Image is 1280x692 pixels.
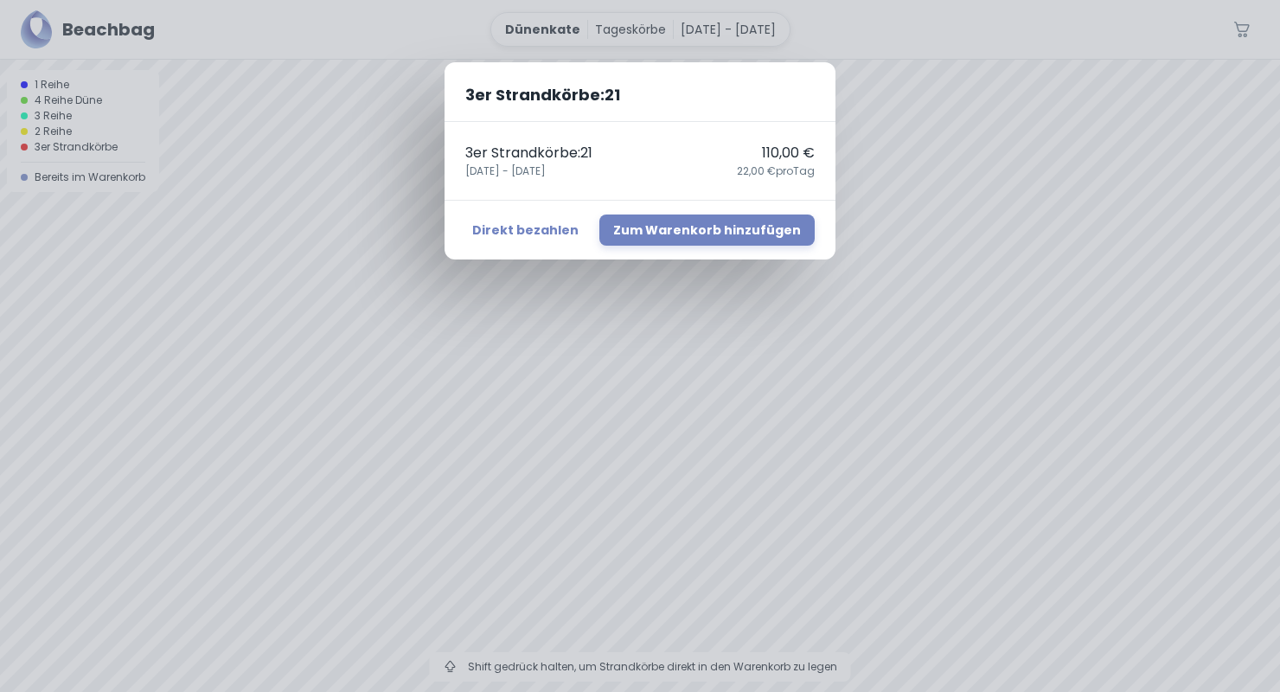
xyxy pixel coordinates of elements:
[465,215,586,246] button: Direkt bezahlen
[445,62,835,122] h2: 3er Strandkörbe : 21
[762,143,815,163] p: 110,00 €
[737,163,815,179] span: 22,00 € pro Tag
[465,163,546,179] span: [DATE] - [DATE]
[599,215,815,246] button: Zum Warenkorb hinzufügen
[465,143,592,163] p: 3er Strandkörbe : 21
